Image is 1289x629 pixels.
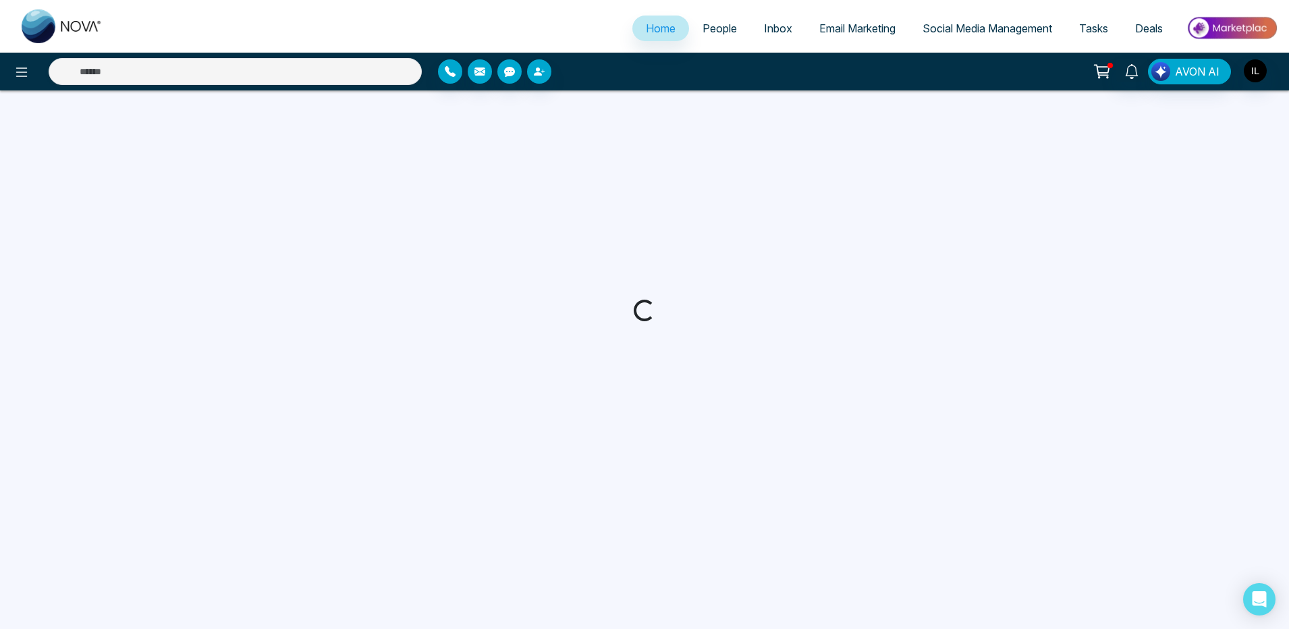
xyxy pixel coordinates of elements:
[819,22,896,35] span: Email Marketing
[1079,22,1108,35] span: Tasks
[909,16,1066,41] a: Social Media Management
[703,22,737,35] span: People
[1066,16,1122,41] a: Tasks
[646,22,676,35] span: Home
[1244,59,1267,82] img: User Avatar
[1122,16,1176,41] a: Deals
[1243,583,1276,616] div: Open Intercom Messenger
[632,16,689,41] a: Home
[750,16,806,41] a: Inbox
[1151,62,1170,81] img: Lead Flow
[1148,59,1231,84] button: AVON AI
[806,16,909,41] a: Email Marketing
[1183,13,1281,43] img: Market-place.gif
[923,22,1052,35] span: Social Media Management
[689,16,750,41] a: People
[22,9,103,43] img: Nova CRM Logo
[764,22,792,35] span: Inbox
[1175,63,1219,80] span: AVON AI
[1135,22,1163,35] span: Deals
